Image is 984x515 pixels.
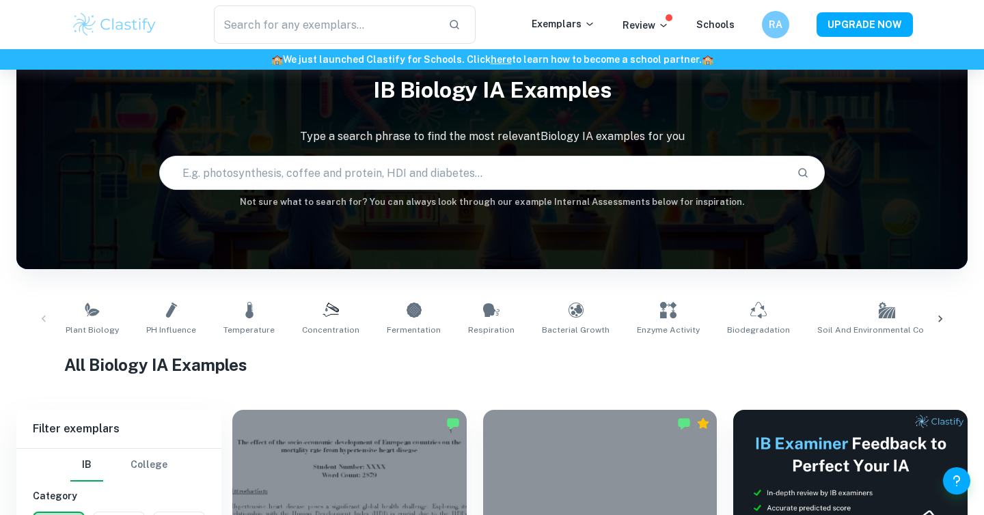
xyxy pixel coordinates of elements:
[446,417,460,430] img: Marked
[146,324,196,336] span: pH Influence
[677,417,691,430] img: Marked
[214,5,437,44] input: Search for any exemplars...
[223,324,275,336] span: Temperature
[696,417,710,430] div: Premium
[64,352,920,377] h1: All Biology IA Examples
[532,16,595,31] p: Exemplars
[3,52,981,67] h6: We just launched Clastify for Schools. Click to learn how to become a school partner.
[468,324,515,336] span: Respiration
[66,324,119,336] span: Plant Biology
[16,410,221,448] h6: Filter exemplars
[271,54,283,65] span: 🏫
[70,449,167,482] div: Filter type choice
[696,19,735,30] a: Schools
[943,467,970,495] button: Help and Feedback
[33,488,205,503] h6: Category
[16,68,968,112] h1: IB Biology IA examples
[302,324,359,336] span: Concentration
[762,11,789,38] button: RA
[16,195,968,209] h6: Not sure what to search for? You can always look through our example Internal Assessments below f...
[71,11,158,38] img: Clastify logo
[817,12,913,37] button: UPGRADE NOW
[791,161,815,184] button: Search
[768,17,784,32] h6: RA
[16,128,968,145] p: Type a search phrase to find the most relevant Biology IA examples for you
[542,324,610,336] span: Bacterial Growth
[70,449,103,482] button: IB
[387,324,441,336] span: Fermentation
[817,324,957,336] span: Soil and Environmental Conditions
[702,54,713,65] span: 🏫
[491,54,512,65] a: here
[637,324,700,336] span: Enzyme Activity
[131,449,167,482] button: College
[623,18,669,33] p: Review
[160,154,786,192] input: E.g. photosynthesis, coffee and protein, HDI and diabetes...
[727,324,790,336] span: Biodegradation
